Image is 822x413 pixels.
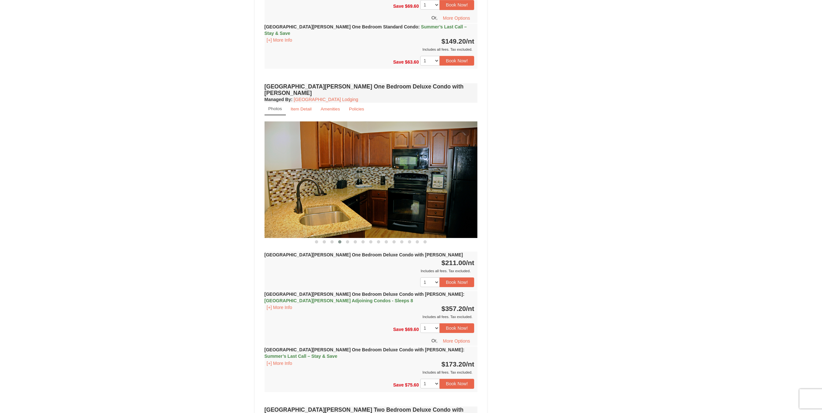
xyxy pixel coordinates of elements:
[265,97,293,102] strong: :
[265,24,467,36] span: Summer’s Last Call – Stay & Save
[405,382,419,387] span: $75.60
[393,327,404,332] span: Save
[393,382,404,387] span: Save
[265,24,467,36] strong: [GEOGRAPHIC_DATA][PERSON_NAME] One Bedroom Standard Condo
[265,268,474,274] div: Includes all fees. Tax excluded.
[442,305,466,312] span: $357.20
[265,103,286,115] a: Photos
[439,336,474,346] button: More Options
[294,97,358,102] a: [GEOGRAPHIC_DATA] Lodging
[265,97,291,102] span: Managed By
[405,59,419,64] span: $63.60
[439,13,474,23] button: More Options
[418,24,420,29] span: :
[317,103,344,115] a: Amenities
[440,379,474,388] button: Book Now!
[265,121,478,238] img: 18876286-125-36498e4b.jpg
[393,4,404,9] span: Save
[466,305,474,312] span: /nt
[466,259,474,266] span: /nt
[466,360,474,368] span: /nt
[265,347,464,359] strong: [GEOGRAPHIC_DATA][PERSON_NAME] One Bedroom Deluxe Condo with [PERSON_NAME]
[265,369,474,376] div: Includes all fees. Tax excluded.
[265,292,464,303] strong: [GEOGRAPHIC_DATA][PERSON_NAME] One Bedroom Deluxe Condo with [PERSON_NAME]
[265,83,478,96] h4: [GEOGRAPHIC_DATA][PERSON_NAME] One Bedroom Deluxe Condo with [PERSON_NAME]
[405,327,419,332] span: $69.60
[291,107,312,111] small: Item Detail
[393,59,404,64] span: Save
[268,106,282,111] small: Photos
[265,354,338,359] span: Summer’s Last Call – Stay & Save
[265,304,295,311] button: [+] More Info
[265,46,474,53] div: Includes all fees. Tax excluded.
[321,107,340,111] small: Amenities
[405,4,419,9] span: $69.60
[440,56,474,66] button: Book Now!
[432,338,438,343] span: Or,
[440,277,474,287] button: Book Now!
[442,259,474,266] strong: $211.00
[265,252,463,257] strong: [GEOGRAPHIC_DATA][PERSON_NAME] One Bedroom Deluxe Condo with [PERSON_NAME]
[265,314,474,320] div: Includes all fees. Tax excluded.
[466,37,474,45] span: /nt
[463,347,464,352] span: :
[432,15,438,20] span: Or,
[265,36,295,44] button: [+] More Info
[265,298,413,303] span: [GEOGRAPHIC_DATA][PERSON_NAME] Adjoining Condos - Sleeps 8
[345,103,368,115] a: Policies
[442,37,466,45] span: $149.20
[440,323,474,333] button: Book Now!
[265,360,295,367] button: [+] More Info
[349,107,364,111] small: Policies
[463,292,464,297] span: :
[442,360,466,368] span: $173.20
[286,103,316,115] a: Item Detail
